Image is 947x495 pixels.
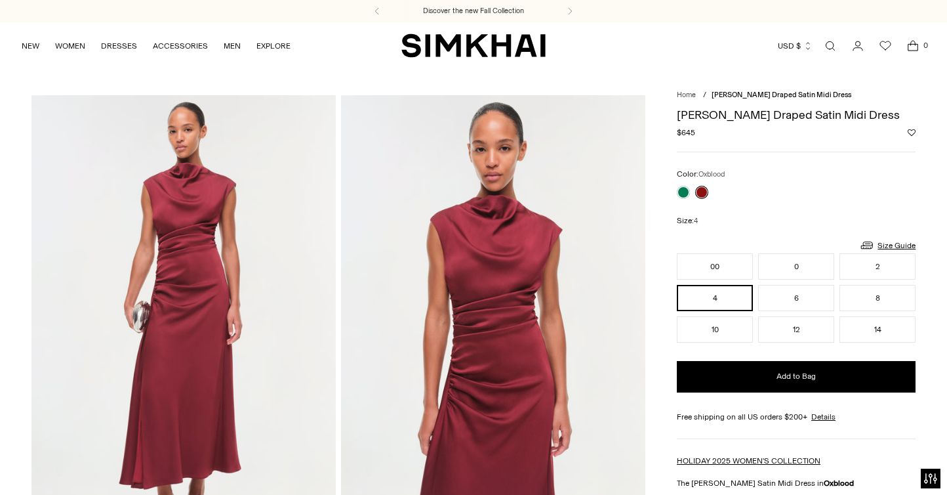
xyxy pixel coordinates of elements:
a: MEN [224,32,241,60]
span: $645 [677,127,695,139]
button: Add to Bag [677,361,916,393]
a: ACCESSORIES [153,32,208,60]
button: 4 [677,285,753,311]
button: 2 [839,253,916,280]
a: SIMKHAI [401,33,546,58]
button: 00 [677,253,753,280]
button: USD $ [778,32,813,60]
span: 0 [919,39,931,51]
span: [PERSON_NAME] Draped Satin Midi Dress [712,91,851,99]
span: Add to Bag [776,371,816,382]
iframe: Sign Up via Text for Offers [10,445,132,484]
h1: [PERSON_NAME] Draped Satin Midi Dress [677,109,916,121]
a: DRESSES [101,32,137,60]
a: Discover the new Fall Collection [423,6,524,16]
span: 4 [694,217,698,225]
div: / [703,90,706,101]
button: 0 [758,253,834,280]
span: Oxblood [698,170,725,179]
a: Open cart modal [900,33,926,59]
a: WOMEN [55,32,85,60]
div: Free shipping on all US orders $200+ [677,411,916,423]
label: Color: [677,168,725,181]
nav: breadcrumbs [677,90,916,101]
a: Go to the account page [845,33,871,59]
a: NEW [22,32,39,60]
a: Wishlist [872,33,898,59]
button: 6 [758,285,834,311]
a: Home [677,91,696,99]
a: Details [811,411,836,423]
button: 8 [839,285,916,311]
a: HOLIDAY 2025 WOMEN'S COLLECTION [677,456,820,465]
button: Add to Wishlist [908,129,916,137]
button: 14 [839,316,916,343]
button: 12 [758,316,834,343]
a: EXPLORE [256,32,291,60]
strong: Oxblood [824,479,854,488]
button: 10 [677,316,753,343]
label: Size: [677,215,698,227]
span: The [PERSON_NAME] Satin Midi Dress in [677,479,854,488]
a: Open search modal [817,33,843,59]
a: Size Guide [859,237,916,253]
